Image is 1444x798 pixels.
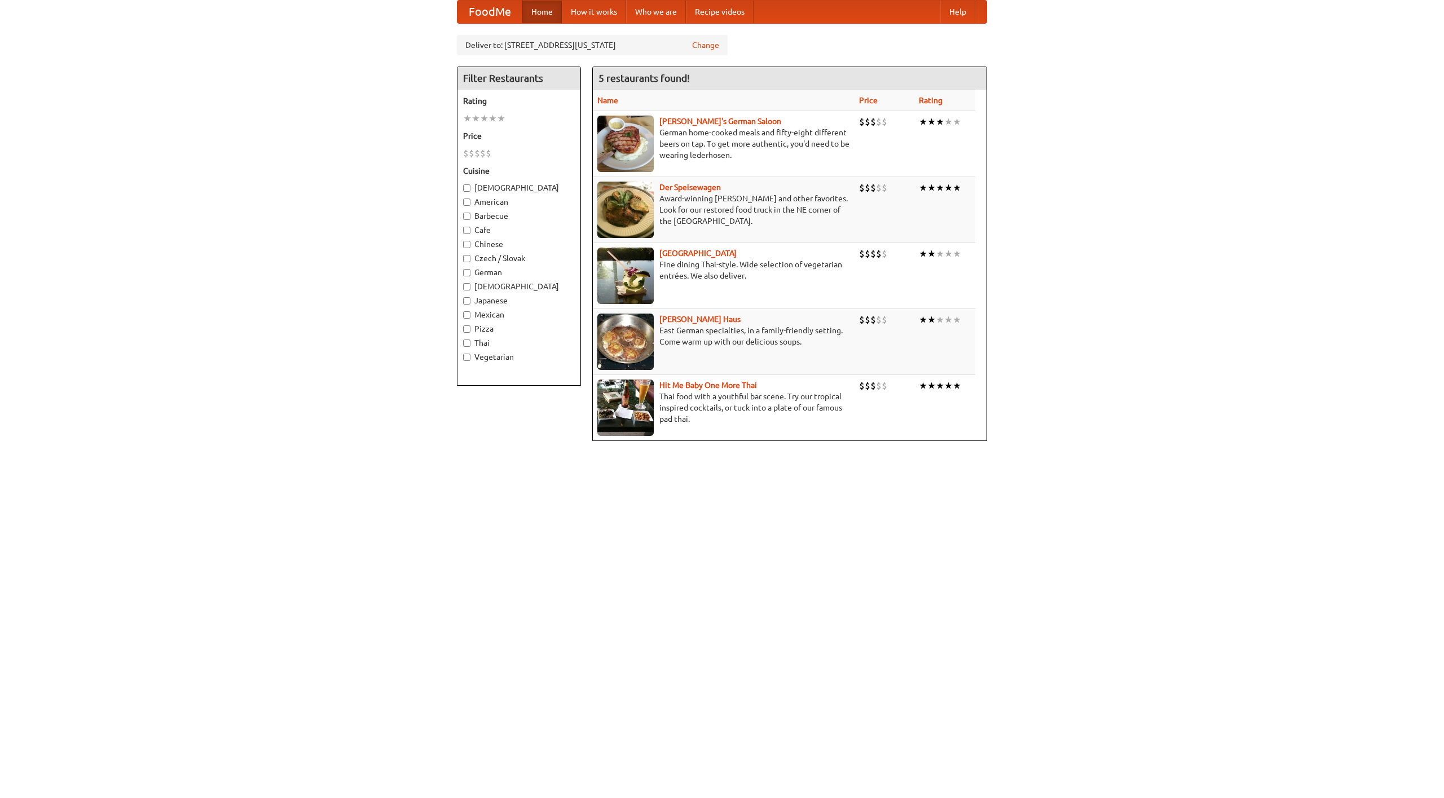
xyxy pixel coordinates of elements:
li: ★ [936,248,944,260]
img: speisewagen.jpg [597,182,654,238]
li: $ [882,248,887,260]
a: Name [597,96,618,105]
li: ★ [936,182,944,194]
input: Barbecue [463,213,470,220]
li: $ [882,116,887,128]
li: $ [876,314,882,326]
a: Der Speisewagen [659,183,721,192]
li: $ [865,248,870,260]
li: $ [876,182,882,194]
li: ★ [919,116,927,128]
li: $ [876,380,882,392]
label: Czech / Slovak [463,253,575,264]
label: Vegetarian [463,351,575,363]
input: Thai [463,340,470,347]
label: Thai [463,337,575,349]
li: ★ [944,116,953,128]
h4: Filter Restaurants [457,67,580,90]
img: satay.jpg [597,248,654,304]
li: ★ [936,314,944,326]
li: ★ [927,116,936,128]
label: [DEMOGRAPHIC_DATA] [463,281,575,292]
li: $ [865,116,870,128]
li: $ [870,182,876,194]
a: Help [940,1,975,23]
input: [DEMOGRAPHIC_DATA] [463,283,470,290]
li: $ [859,116,865,128]
li: ★ [953,116,961,128]
h5: Rating [463,95,575,107]
li: $ [865,380,870,392]
input: Pizza [463,325,470,333]
li: ★ [927,182,936,194]
li: ★ [953,314,961,326]
input: Mexican [463,311,470,319]
li: ★ [919,380,927,392]
p: East German specialties, in a family-friendly setting. Come warm up with our delicious soups. [597,325,850,347]
li: ★ [463,112,472,125]
h5: Cuisine [463,165,575,177]
label: Pizza [463,323,575,334]
a: Recipe videos [686,1,754,23]
li: ★ [480,112,488,125]
input: [DEMOGRAPHIC_DATA] [463,184,470,192]
li: ★ [944,380,953,392]
li: ★ [944,314,953,326]
li: $ [859,380,865,392]
a: Change [692,39,719,51]
img: esthers.jpg [597,116,654,172]
li: $ [882,182,887,194]
img: kohlhaus.jpg [597,314,654,370]
li: ★ [927,248,936,260]
li: $ [474,147,480,160]
li: $ [870,314,876,326]
a: Rating [919,96,943,105]
li: $ [870,380,876,392]
label: American [463,196,575,208]
li: $ [469,147,474,160]
label: German [463,267,575,278]
li: ★ [944,248,953,260]
li: $ [882,314,887,326]
label: Chinese [463,239,575,250]
label: Barbecue [463,210,575,222]
p: Award-winning [PERSON_NAME] and other favorites. Look for our restored food truck in the NE corne... [597,193,850,227]
li: $ [859,314,865,326]
li: $ [865,314,870,326]
li: $ [486,147,491,160]
label: [DEMOGRAPHIC_DATA] [463,182,575,193]
li: ★ [953,182,961,194]
h5: Price [463,130,575,142]
li: ★ [953,248,961,260]
a: Hit Me Baby One More Thai [659,381,757,390]
b: [PERSON_NAME] Haus [659,315,741,324]
img: babythai.jpg [597,380,654,436]
p: Fine dining Thai-style. Wide selection of vegetarian entrées. We also deliver. [597,259,850,281]
li: ★ [919,182,927,194]
a: Price [859,96,878,105]
a: Home [522,1,562,23]
input: Czech / Slovak [463,255,470,262]
li: ★ [936,380,944,392]
li: $ [859,248,865,260]
input: Chinese [463,241,470,248]
li: ★ [488,112,497,125]
input: German [463,269,470,276]
p: Thai food with a youthful bar scene. Try our tropical inspired cocktails, or tuck into a plate of... [597,391,850,425]
li: ★ [919,248,927,260]
div: Deliver to: [STREET_ADDRESS][US_STATE] [457,35,728,55]
input: Japanese [463,297,470,305]
a: [GEOGRAPHIC_DATA] [659,249,737,258]
li: ★ [936,116,944,128]
li: $ [882,380,887,392]
a: FoodMe [457,1,522,23]
li: $ [870,248,876,260]
input: Vegetarian [463,354,470,361]
li: $ [463,147,469,160]
li: ★ [472,112,480,125]
input: American [463,199,470,206]
label: Japanese [463,295,575,306]
input: Cafe [463,227,470,234]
